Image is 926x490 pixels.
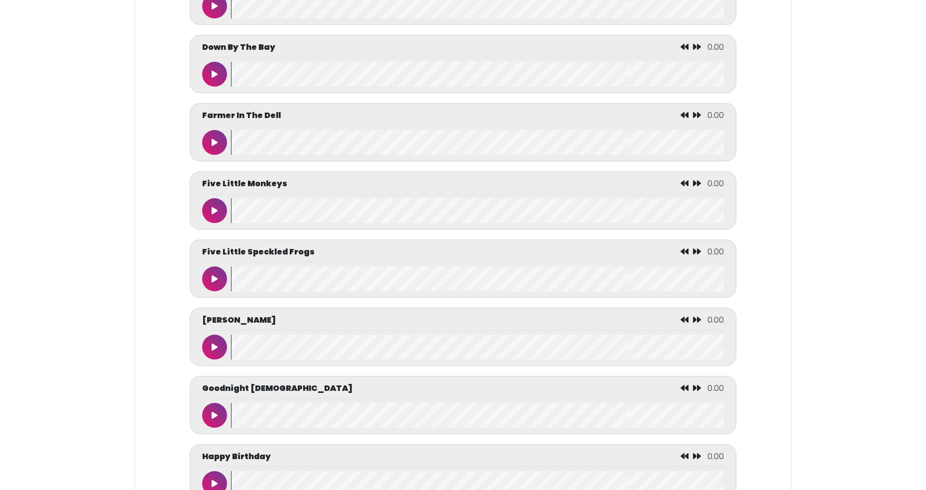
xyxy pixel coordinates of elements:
[202,314,276,326] p: [PERSON_NAME]
[202,110,281,122] p: Farmer In The Dell
[707,451,724,462] span: 0.00
[202,246,315,258] p: Five Little Speckled Frogs
[202,451,271,463] p: Happy Birthday
[202,382,352,394] p: Goodnight [DEMOGRAPHIC_DATA]
[707,178,724,189] span: 0.00
[707,110,724,121] span: 0.00
[707,41,724,53] span: 0.00
[202,178,287,190] p: Five Little Monkeys
[707,382,724,394] span: 0.00
[202,41,275,53] p: Down By The Bay
[707,246,724,257] span: 0.00
[707,314,724,326] span: 0.00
